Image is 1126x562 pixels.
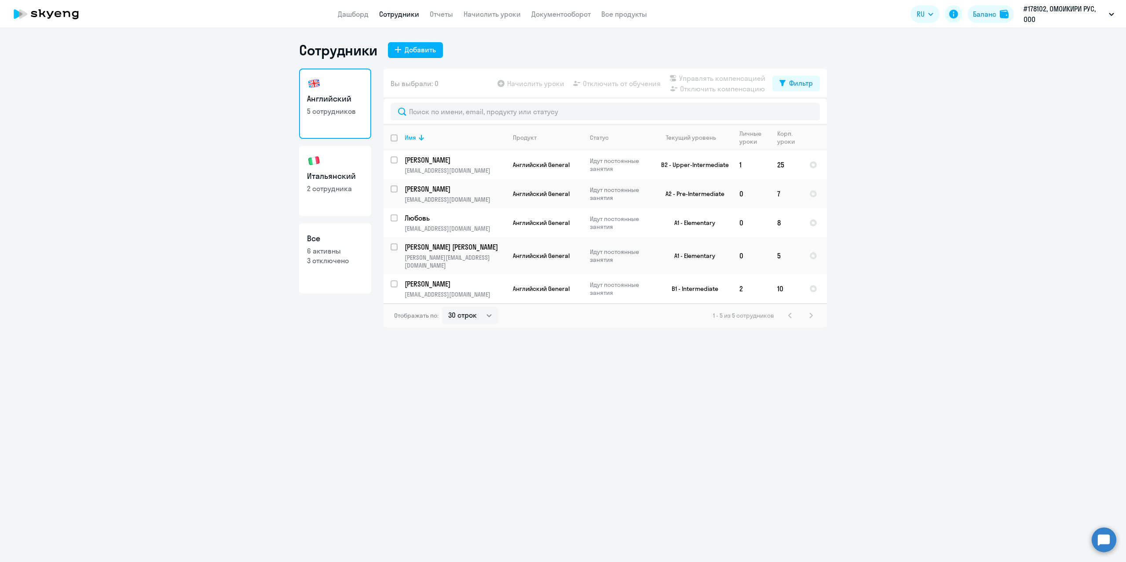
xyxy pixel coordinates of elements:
[405,242,504,252] p: [PERSON_NAME] [PERSON_NAME]
[732,274,770,303] td: 2
[658,134,732,141] div: Текущий уровень
[307,170,363,182] h3: Итальянский
[590,281,650,297] p: Идут постоянные занятия
[713,312,774,319] span: 1 - 5 из 5 сотрудников
[590,248,650,264] p: Идут постоянные занятия
[1000,10,1009,18] img: balance
[307,106,363,116] p: 5 сотрудников
[513,134,582,141] div: Продукт
[666,134,716,141] div: Текущий уровень
[772,76,820,91] button: Фильтр
[513,190,570,198] span: Английский General
[391,78,439,89] span: Вы выбрали: 0
[531,10,591,18] a: Документооборот
[405,254,505,269] p: [PERSON_NAME][EMAIL_ADDRESS][DOMAIN_NAME]
[405,184,504,194] p: [PERSON_NAME]
[307,93,363,105] h3: Английский
[770,237,802,274] td: 5
[405,279,505,289] a: [PERSON_NAME]
[388,42,443,58] button: Добавить
[651,150,732,179] td: B2 - Upper-Intermediate
[590,134,609,141] div: Статус
[590,157,650,173] p: Идут постоянные занятия
[430,10,453,18] a: Отчеты
[307,256,363,265] p: 3 отключено
[299,69,371,139] a: Английский5 сотрудников
[405,155,504,165] p: [PERSON_NAME]
[405,225,505,232] p: [EMAIL_ADDRESS][DOMAIN_NAME]
[770,274,802,303] td: 10
[405,44,436,55] div: Добавить
[732,150,770,179] td: 1
[590,186,650,202] p: Идут постоянные занятия
[973,9,996,19] div: Баланс
[307,233,363,244] h3: Все
[651,179,732,208] td: A2 - Pre-Intermediate
[789,78,813,88] div: Фильтр
[1024,4,1105,25] p: #178102, ОМОИКИРИ РУС, ООО
[732,179,770,208] td: 0
[590,134,650,141] div: Статус
[405,134,416,141] div: Имя
[513,285,570,293] span: Английский General
[739,130,764,145] div: Личные уроки
[910,5,940,23] button: RU
[777,130,802,145] div: Корп. уроки
[513,161,570,169] span: Английский General
[513,219,570,227] span: Английский General
[732,208,770,237] td: 0
[651,274,732,303] td: B1 - Intermediate
[513,134,537,141] div: Продукт
[739,130,770,145] div: Личные уроки
[307,154,321,168] img: italian
[732,237,770,274] td: 0
[405,155,505,165] a: [PERSON_NAME]
[307,184,363,193] p: 2 сотрудника
[770,208,802,237] td: 8
[1019,4,1119,25] button: #178102, ОМОИКИРИ РУС, ООО
[651,208,732,237] td: A1 - Elementary
[590,215,650,231] p: Идут постоянные занятия
[405,167,505,174] p: [EMAIL_ADDRESS][DOMAIN_NAME]
[299,41,377,59] h1: Сотрудники
[299,146,371,216] a: Итальянский2 сотрудника
[379,10,419,18] a: Сотрудники
[405,196,505,203] p: [EMAIL_ADDRESS][DOMAIN_NAME]
[405,290,505,298] p: [EMAIL_ADDRESS][DOMAIN_NAME]
[394,312,439,319] span: Отображать по:
[601,10,647,18] a: Все продукты
[464,10,521,18] a: Начислить уроки
[405,213,504,223] p: Любовь
[405,213,505,223] a: Любовь
[770,179,802,208] td: 7
[405,184,505,194] a: [PERSON_NAME]
[405,242,505,252] a: [PERSON_NAME] [PERSON_NAME]
[299,223,371,294] a: Все6 активны3 отключено
[307,246,363,256] p: 6 активны
[391,103,820,120] input: Поиск по имени, email, продукту или статусу
[770,150,802,179] td: 25
[917,9,925,19] span: RU
[968,5,1014,23] button: Балансbalance
[513,252,570,260] span: Английский General
[651,237,732,274] td: A1 - Elementary
[307,76,321,91] img: english
[405,134,505,141] div: Имя
[405,279,504,289] p: [PERSON_NAME]
[777,130,796,145] div: Корп. уроки
[338,10,369,18] a: Дашборд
